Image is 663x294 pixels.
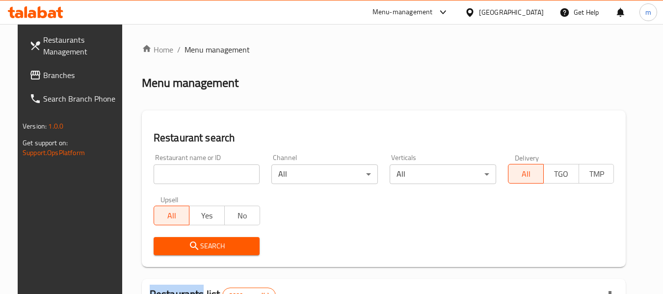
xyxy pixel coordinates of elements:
[193,209,221,223] span: Yes
[189,206,225,225] button: Yes
[43,93,121,105] span: Search Branch Phone
[548,167,575,181] span: TGO
[645,7,651,18] span: m
[142,44,626,55] nav: breadcrumb
[48,120,63,133] span: 1.0.0
[177,44,181,55] li: /
[390,164,496,184] div: All
[43,69,121,81] span: Branches
[154,206,189,225] button: All
[224,206,260,225] button: No
[515,154,539,161] label: Delivery
[22,87,129,110] a: Search Branch Phone
[154,237,260,255] button: Search
[185,44,250,55] span: Menu management
[271,164,378,184] div: All
[579,164,614,184] button: TMP
[583,167,610,181] span: TMP
[158,209,186,223] span: All
[22,63,129,87] a: Branches
[160,196,179,203] label: Upsell
[154,164,260,184] input: Search for restaurant name or ID..
[142,44,173,55] a: Home
[23,146,85,159] a: Support.OpsPlatform
[479,7,544,18] div: [GEOGRAPHIC_DATA]
[23,136,68,149] span: Get support on:
[23,120,47,133] span: Version:
[22,28,129,63] a: Restaurants Management
[154,131,614,145] h2: Restaurant search
[508,164,544,184] button: All
[543,164,579,184] button: TGO
[512,167,540,181] span: All
[142,75,239,91] h2: Menu management
[161,240,252,252] span: Search
[43,34,121,57] span: Restaurants Management
[229,209,256,223] span: No
[372,6,433,18] div: Menu-management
